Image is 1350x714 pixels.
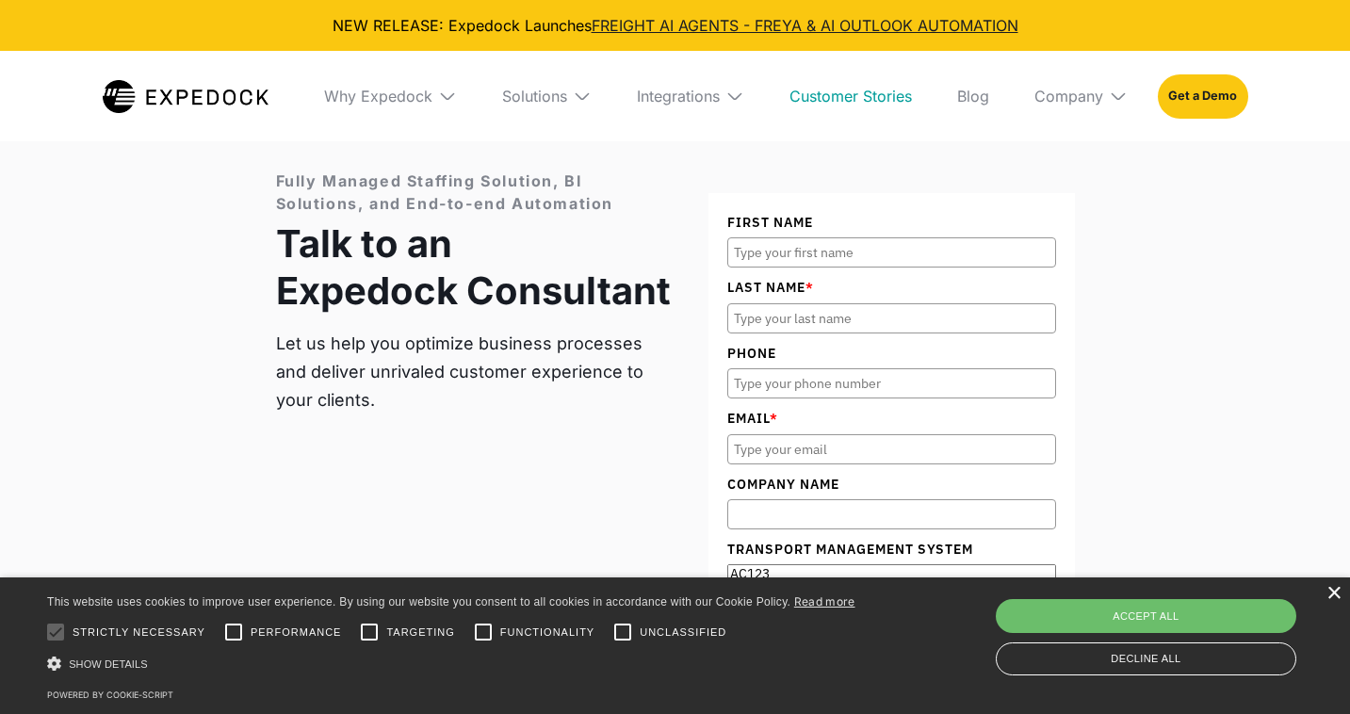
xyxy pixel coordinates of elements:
div: Integrations [622,51,759,141]
input: Type your phone number [727,368,1056,398]
a: Blog [942,51,1004,141]
p: Let us help you optimize business processes and deliver unrivaled customer experience to your cli... [276,330,671,414]
iframe: Chat Widget [1256,624,1350,714]
div: NEW RELEASE: Expedock Launches [15,15,1335,36]
span: Targeting [386,625,454,641]
div: Show details [47,654,855,673]
span: Functionality [500,625,594,641]
div: Company [1019,51,1143,141]
div: Integrations [637,87,720,105]
span: Unclassified [640,625,726,641]
label: Phone [727,343,1056,364]
h2: Talk to an Expedock Consultant [276,220,671,315]
a: FREIGHT AI AGENTS - FREYA & AI OUTLOOK AUTOMATION [592,16,1018,35]
option: AC123 [728,565,1055,583]
label: First Name [727,212,1056,233]
a: Read more [794,594,855,609]
input: Type your email [727,434,1056,464]
div: Decline all [996,642,1296,675]
input: Type your first name [727,237,1056,268]
label: Last Name [727,277,1056,298]
label: Company Name [727,474,1056,495]
label: Transport Management System [727,539,1056,560]
div: Why Expedock [309,51,472,141]
div: Solutions [502,87,567,105]
div: Why Expedock [324,87,432,105]
span: This website uses cookies to improve user experience. By using our website you consent to all coo... [47,595,790,609]
a: Get a Demo [1158,74,1247,118]
div: Solutions [487,51,607,141]
a: Powered by cookie-script [47,690,173,700]
div: Close [1326,587,1341,601]
label: Email [727,408,1056,429]
span: Strictly necessary [73,625,205,641]
div: Fully Managed Staffing Solution, BI Solutions, and End-to-end Automation [276,170,671,215]
span: Show details [69,658,148,670]
a: Customer Stories [774,51,927,141]
div: Accept all [996,599,1296,633]
span: Performance [251,625,342,641]
div: Company [1034,87,1103,105]
input: Type your last name [727,303,1056,333]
